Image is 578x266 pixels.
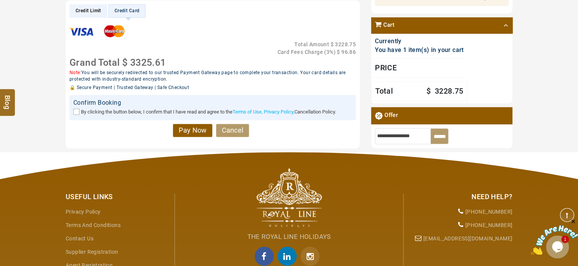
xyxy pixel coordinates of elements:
span: Card Fees Charge [277,49,323,55]
span: $ [426,86,430,96]
li: [PHONE_NUMBER] [409,205,512,218]
a: Privacy Policy, [264,109,294,115]
a: Contact Us [66,235,94,241]
a: linkedin [278,247,300,266]
span: Offer [384,111,398,121]
span: Blog [3,95,13,102]
span: 3228.75 [435,86,463,96]
span: Credit Limit [76,8,101,13]
iframe: chat widget [531,218,578,255]
li: Credit Card [108,4,145,18]
a: Cancel [216,124,249,137]
div: Useful Links [66,191,169,201]
img: The Royal Line Holidays [257,168,322,227]
span: Note: [69,70,81,75]
div: Price [371,58,467,78]
a: Privacy Policy [66,208,101,214]
span: You will be securely redirected to our trusted Payment Gateway page to complete your transaction.... [69,70,346,82]
span: Cancel [222,126,243,134]
span: 96.86 [341,49,356,55]
span: 3325.61 [130,57,166,68]
a: Supplier Registration [66,248,118,255]
span: Cancellation Policy. [294,109,336,115]
span: 3 [326,49,329,55]
span: ( %) [324,49,336,55]
div: Need Help? [409,191,512,201]
span: Cart [383,21,394,29]
div: Confirm Booking [73,99,352,107]
span: $ [122,57,128,68]
a: facebook [255,247,278,266]
a: Terms and Conditions [66,222,121,228]
span: Total [375,86,393,97]
span: The Royal Line Holidays [247,232,331,240]
span: Total Amount [294,41,329,47]
a: [EMAIL_ADDRESS][DOMAIN_NAME] [423,235,512,241]
div: 🔒 Secure Payment | Trusted Gateway | Safe Checkout [69,84,356,91]
a: Terms of Use, [232,109,263,115]
span: By clicking the button below, I confirm that I have read and agree to the [81,109,232,115]
li: [PHONE_NUMBER] [409,218,512,232]
span: Grand Total [69,57,119,68]
span: Pay Now [179,126,207,134]
a: Instagram [300,247,323,266]
span: Currently You have 1 item(s) in your cart [375,37,463,54]
span: $ [337,49,340,55]
span: $ [330,41,333,47]
span: 3228.75 [335,41,356,47]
